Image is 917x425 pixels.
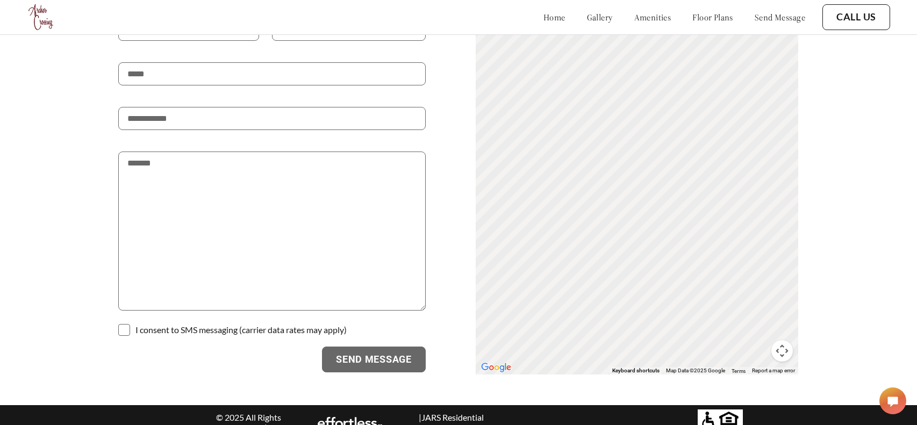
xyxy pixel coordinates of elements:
button: Call Us [822,4,890,30]
a: amenities [634,12,671,23]
a: gallery [587,12,613,23]
img: logo.png [27,3,56,32]
img: Google [478,361,514,374]
a: send message [755,12,805,23]
a: home [543,12,565,23]
a: Terms [732,368,746,374]
button: Map camera controls [771,340,793,362]
button: Send Message [322,347,426,372]
a: floor plans [692,12,733,23]
a: Report a map error [752,368,795,373]
button: Keyboard shortcuts [612,367,660,374]
span: Map Data ©2025 Google [666,368,725,373]
a: Open this area in Google Maps (opens a new window) [478,361,514,374]
a: Call Us [836,11,876,23]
